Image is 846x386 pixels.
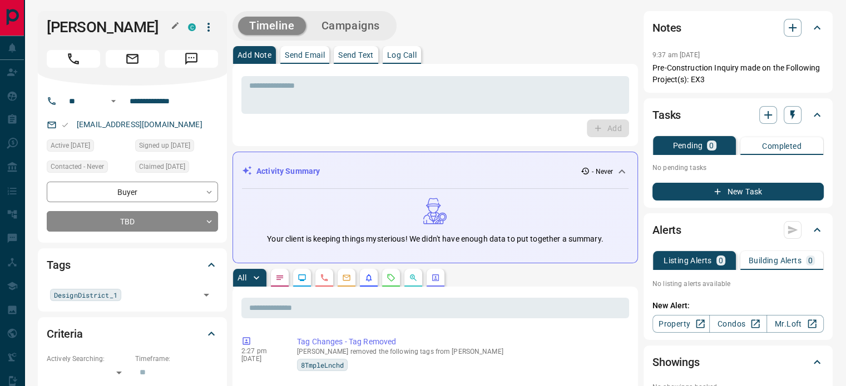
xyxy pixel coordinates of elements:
[47,256,70,274] h2: Tags
[51,140,90,151] span: Active [DATE]
[47,18,171,36] h1: [PERSON_NAME]
[762,142,802,150] p: Completed
[652,217,824,243] div: Alerts
[364,273,373,282] svg: Listing Alerts
[241,355,280,363] p: [DATE]
[652,106,681,124] h2: Tasks
[106,50,159,68] span: Email
[652,62,824,86] p: Pre-Construction Inquiry made on the Following Project(s): EX3
[652,300,824,312] p: New Alert:
[297,336,625,348] p: Tag Changes - Tag Removed
[139,161,185,172] span: Claimed [DATE]
[256,166,320,177] p: Activity Summary
[47,211,218,232] div: TBD
[47,325,83,343] h2: Criteria
[199,287,214,303] button: Open
[652,353,700,371] h2: Showings
[672,142,702,149] p: Pending
[652,183,824,200] button: New Task
[47,252,218,278] div: Tags
[652,51,700,59] p: 9:37 am [DATE]
[301,359,344,370] span: 8TmpleLnchd
[297,348,625,355] p: [PERSON_NAME] removed the following tags from [PERSON_NAME]
[749,257,802,264] p: Building Alerts
[766,315,824,333] a: Mr.Loft
[298,273,306,282] svg: Lead Browsing Activity
[238,51,271,59] p: Add Note
[238,17,306,35] button: Timeline
[709,142,714,149] p: 0
[431,273,440,282] svg: Agent Actions
[652,159,824,176] p: No pending tasks
[652,221,681,239] h2: Alerts
[77,120,202,129] a: [EMAIL_ADDRESS][DOMAIN_NAME]
[338,51,374,59] p: Send Text
[47,320,218,347] div: Criteria
[709,315,766,333] a: Condos
[47,50,100,68] span: Call
[652,349,824,375] div: Showings
[188,23,196,31] div: condos.ca
[808,257,813,264] p: 0
[47,354,130,364] p: Actively Searching:
[342,273,351,282] svg: Emails
[652,315,710,333] a: Property
[387,51,417,59] p: Log Call
[267,233,603,245] p: Your client is keeping things mysterious! We didn't have enough data to put together a summary.
[664,257,712,264] p: Listing Alerts
[652,102,824,128] div: Tasks
[652,279,824,289] p: No listing alerts available
[652,14,824,41] div: Notes
[238,274,246,282] p: All
[409,273,418,282] svg: Opportunities
[387,273,395,282] svg: Requests
[275,273,284,282] svg: Notes
[54,289,117,300] span: DesignDistrict_1
[139,140,190,151] span: Signed up [DATE]
[135,139,218,155] div: Sun Nov 01 2020
[242,161,629,182] div: Activity Summary- Never
[652,19,681,37] h2: Notes
[135,161,218,176] div: Sun Nov 01 2020
[135,354,218,364] p: Timeframe:
[61,121,69,129] svg: Email Valid
[320,273,329,282] svg: Calls
[592,167,613,177] p: - Never
[47,182,218,202] div: Buyer
[107,94,120,108] button: Open
[47,139,130,155] div: Sat Nov 13 2021
[285,51,325,59] p: Send Email
[310,17,391,35] button: Campaigns
[165,50,218,68] span: Message
[51,161,104,172] span: Contacted - Never
[719,257,723,264] p: 0
[241,347,280,355] p: 2:27 pm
